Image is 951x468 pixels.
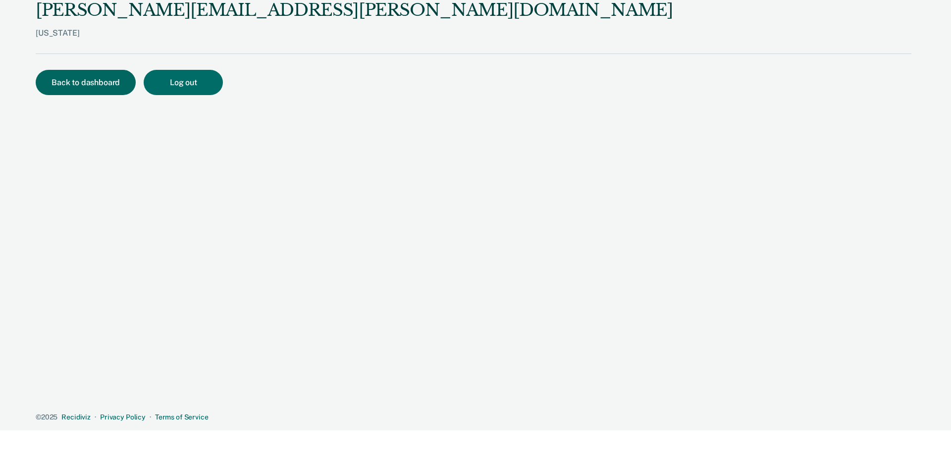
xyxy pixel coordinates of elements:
a: Terms of Service [155,413,209,421]
button: Log out [144,70,223,95]
a: Back to dashboard [36,79,144,87]
div: · · [36,413,911,421]
a: Privacy Policy [100,413,146,421]
div: [US_STATE] [36,28,673,53]
button: Back to dashboard [36,70,136,95]
span: © 2025 [36,413,57,421]
a: Recidiviz [61,413,91,421]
